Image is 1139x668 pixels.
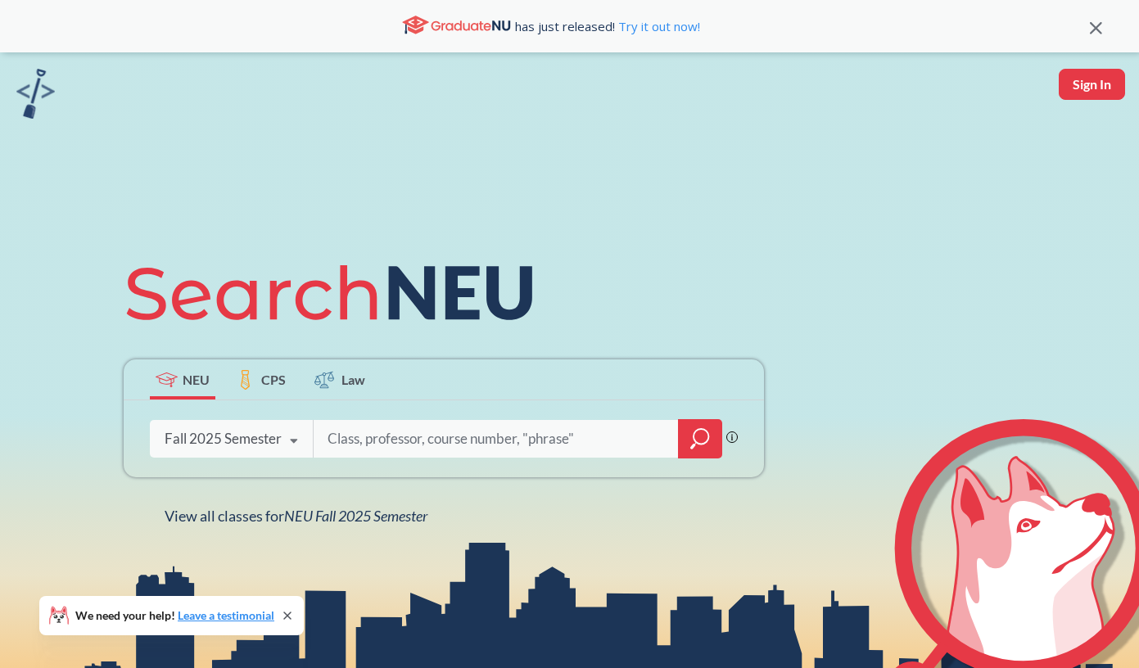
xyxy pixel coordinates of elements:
a: sandbox logo [16,69,55,124]
svg: magnifying glass [690,427,710,450]
div: Fall 2025 Semester [165,430,282,448]
span: CPS [261,370,286,389]
span: Law [341,370,365,389]
span: NEU Fall 2025 Semester [284,507,427,525]
a: Try it out now! [615,18,700,34]
span: NEU [183,370,210,389]
div: magnifying glass [678,419,722,458]
span: has just released! [515,17,700,35]
input: Class, professor, course number, "phrase" [326,422,667,456]
img: sandbox logo [16,69,55,119]
button: Sign In [1059,69,1125,100]
a: Leave a testimonial [178,608,274,622]
span: We need your help! [75,610,274,621]
span: View all classes for [165,507,427,525]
